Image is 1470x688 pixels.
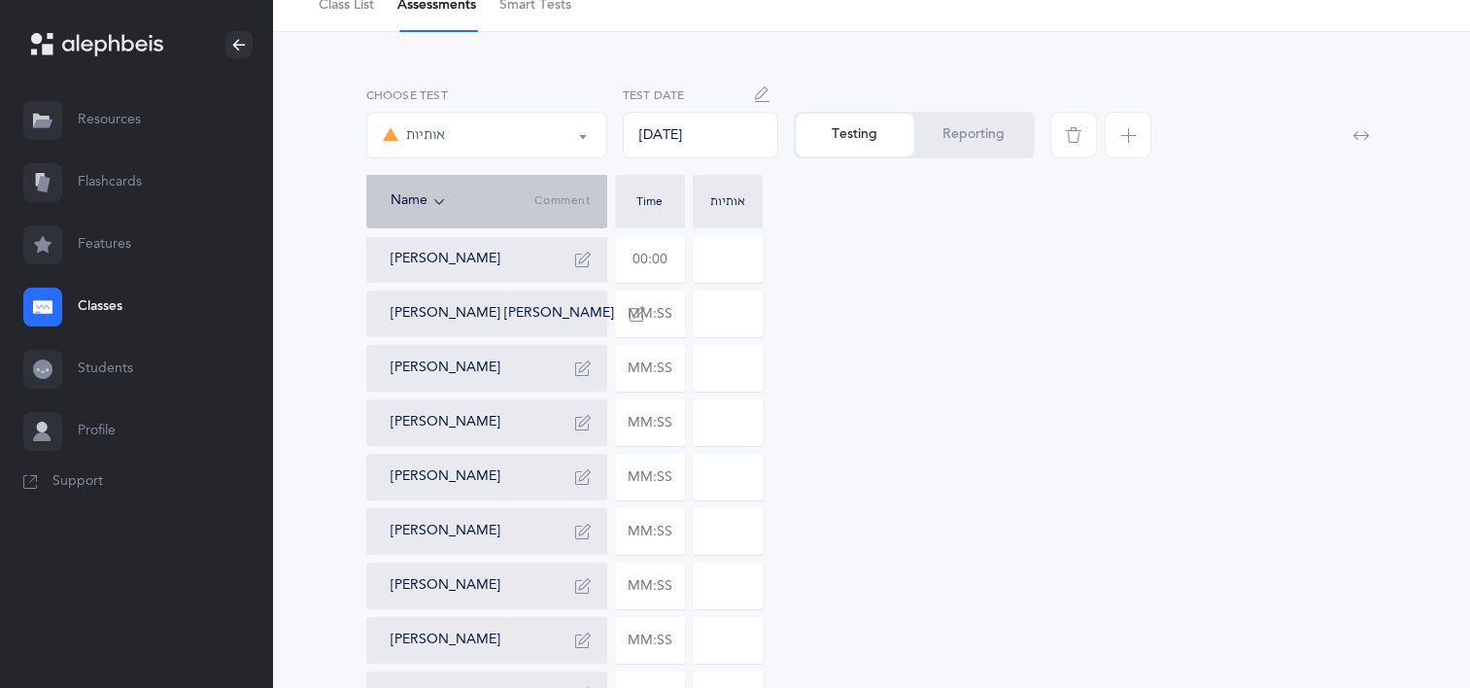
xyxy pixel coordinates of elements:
[616,455,684,499] input: MM:SS
[391,413,500,432] button: [PERSON_NAME]
[616,237,684,282] input: 00:00
[391,467,500,487] button: [PERSON_NAME]
[534,193,590,209] span: Comment
[623,86,778,104] label: Test Date
[620,195,680,207] div: Time
[391,576,500,596] button: [PERSON_NAME]
[391,359,500,378] button: [PERSON_NAME]
[52,472,103,492] span: Support
[623,112,778,158] div: [DATE]
[914,114,1033,156] button: Reporting
[698,195,758,207] div: אותיות
[391,304,614,324] button: [PERSON_NAME] [PERSON_NAME]
[391,190,535,212] div: Name
[366,112,607,158] button: אותיות
[616,509,684,554] input: MM:SS
[391,631,500,650] button: [PERSON_NAME]
[616,346,684,391] input: MM:SS
[383,123,445,147] div: אותיות
[366,86,607,104] label: Choose test
[616,618,684,663] input: MM:SS
[391,522,500,541] button: [PERSON_NAME]
[616,292,684,336] input: MM:SS
[391,250,500,269] button: [PERSON_NAME]
[616,564,684,608] input: MM:SS
[616,400,684,445] input: MM:SS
